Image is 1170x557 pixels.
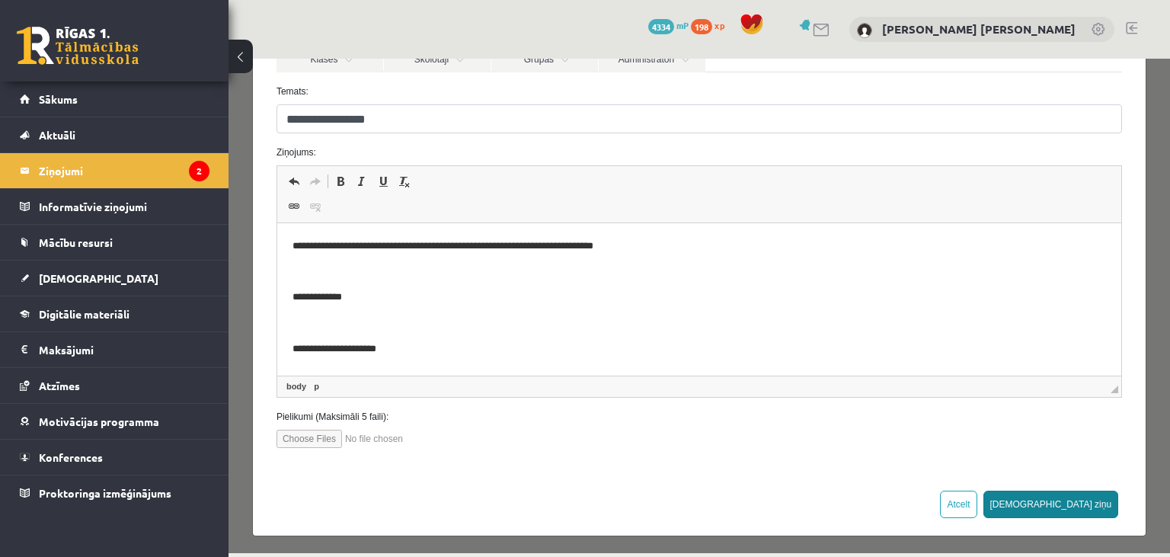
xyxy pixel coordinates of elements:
[76,138,97,158] a: Unlink
[39,235,113,249] span: Mācību resursi
[37,87,905,101] label: Ziņojums:
[55,321,81,335] a: body element
[20,225,209,260] a: Mācību resursi
[20,153,209,188] a: Ziņojumi2
[20,117,209,152] a: Aktuāli
[648,19,689,31] a: 4334 mP
[49,165,893,317] iframe: Editor, wiswyg-editor-47433753593340-1759933434-861
[882,327,890,335] span: Resize
[189,161,209,181] i: 2
[20,475,209,511] a: Proktoringa izmēģinājums
[39,415,159,428] span: Motivācijas programma
[37,26,905,40] label: Temats:
[20,368,209,403] a: Atzīmes
[648,19,674,34] span: 4334
[676,19,689,31] span: mP
[691,19,732,31] a: 198 xp
[755,432,890,459] button: [DEMOGRAPHIC_DATA] ziņu
[20,332,209,367] a: Maksājumi
[82,321,94,335] a: p element
[76,113,97,133] a: Redo (Ctrl+Y)
[39,332,209,367] legend: Maksājumi
[39,486,171,500] span: Proktoringa izmēģinājums
[20,440,209,475] a: Konferences
[691,19,712,34] span: 198
[20,261,209,296] a: [DEMOGRAPHIC_DATA]
[20,82,209,117] a: Sākums
[37,351,905,365] label: Pielikumi (Maksimāli 5 faili):
[39,450,103,464] span: Konferences
[20,404,209,439] a: Motivācijas programma
[882,21,1076,37] a: [PERSON_NAME] [PERSON_NAME]
[123,113,144,133] a: Italic (Ctrl+I)
[101,113,123,133] a: Bold (Ctrl+B)
[39,379,80,392] span: Atzīmes
[17,27,139,65] a: Rīgas 1. Tālmācības vidusskola
[20,296,209,331] a: Digitālie materiāli
[20,189,209,224] a: Informatīvie ziņojumi
[857,23,872,38] img: Emīlija Krista Bērziņa
[711,432,748,459] button: Atcelt
[39,92,78,106] span: Sākums
[39,271,158,285] span: [DEMOGRAPHIC_DATA]
[55,138,76,158] a: Link (Ctrl+K)
[165,113,187,133] a: Remove Format
[39,153,209,188] legend: Ziņojumi
[39,128,75,142] span: Aktuāli
[39,307,129,321] span: Digitālie materiāli
[714,19,724,31] span: xp
[55,113,76,133] a: Undo (Ctrl+Z)
[39,189,209,224] legend: Informatīvie ziņojumi
[144,113,165,133] a: Underline (Ctrl+U)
